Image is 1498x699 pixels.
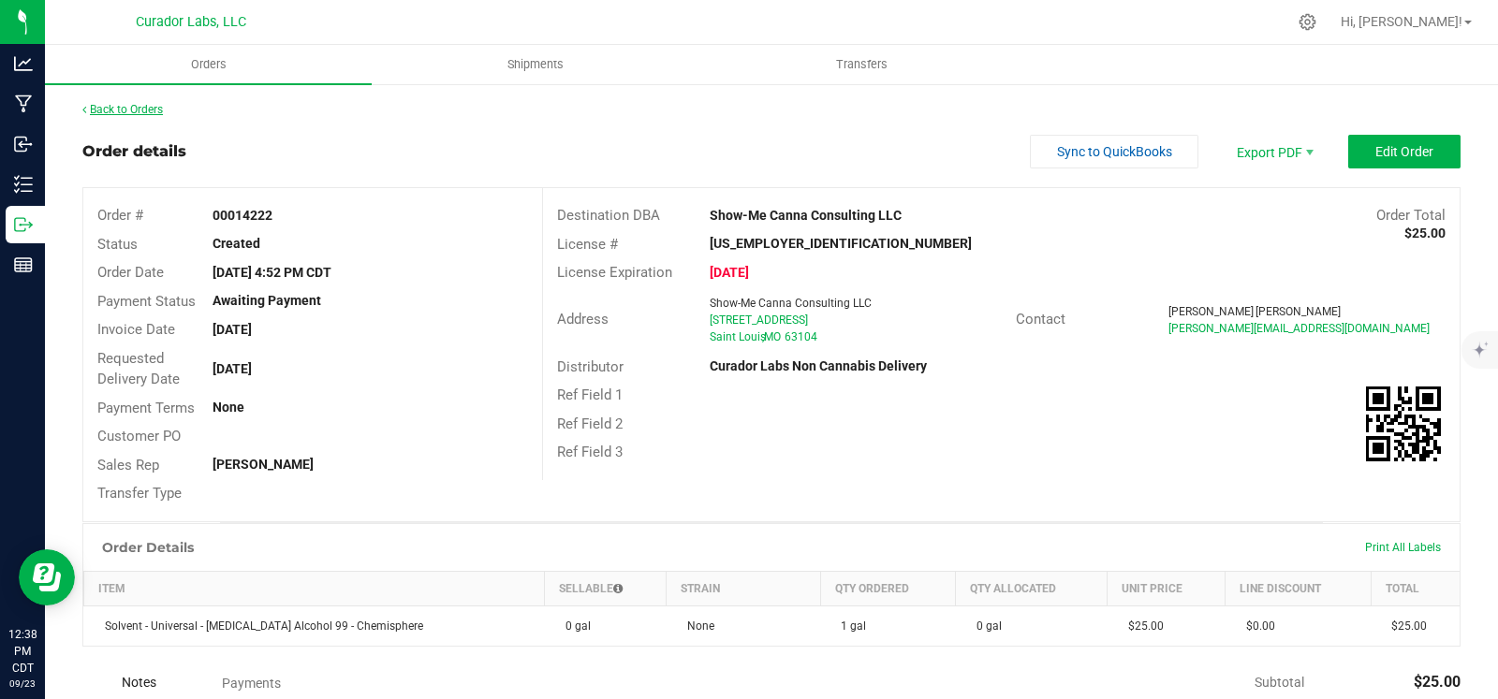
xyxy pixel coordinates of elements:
[1030,135,1198,168] button: Sync to QuickBooks
[1296,13,1319,31] div: Manage settings
[557,444,623,460] span: Ref Field 3
[811,56,913,73] span: Transfers
[97,293,196,310] span: Payment Status
[557,264,672,281] span: License Expiration
[1237,619,1275,633] span: $0.00
[1414,673,1461,691] span: $25.00
[1119,619,1164,633] span: $25.00
[166,56,252,73] span: Orders
[14,95,33,113] inline-svg: Manufacturing
[557,358,624,375] span: Distributor
[213,457,314,472] strong: [PERSON_NAME]
[698,45,1025,84] a: Transfers
[710,358,927,373] strong: Curador Labs Non Cannabis Delivery
[97,264,164,281] span: Order Date
[820,571,956,605] th: Qty Ordered
[557,415,623,432] span: Ref Field 2
[1366,386,1441,461] qrcode: 00014222
[967,619,1002,633] span: 0 gal
[1108,571,1226,605] th: Unit Price
[8,626,37,677] p: 12:38 PM CDT
[1348,135,1461,168] button: Edit Order
[1016,311,1065,328] span: Contact
[95,619,423,633] span: Solvent - Universal - [MEDICAL_DATA] Alcohol 99 - Chemisphere
[97,321,175,338] span: Invoice Date
[764,330,781,343] span: MO
[14,54,33,73] inline-svg: Analytics
[14,255,33,274] inline-svg: Reports
[1375,144,1433,159] span: Edit Order
[213,293,321,308] strong: Awaiting Payment
[1341,14,1462,29] span: Hi, [PERSON_NAME]!
[8,677,37,691] p: 09/23
[710,265,749,280] strong: [DATE]
[213,361,252,376] strong: [DATE]
[213,236,260,251] strong: Created
[710,313,808,327] span: [STREET_ADDRESS]
[97,207,143,224] span: Order #
[213,208,272,223] strong: 00014222
[45,45,372,84] a: Orders
[1366,386,1441,461] img: Scan me!
[785,330,817,343] span: 63104
[97,236,138,253] span: Status
[831,619,866,633] span: 1 gal
[1382,619,1427,633] span: $25.00
[710,330,766,343] span: Saint Louis
[678,619,714,633] span: None
[1168,305,1254,318] span: [PERSON_NAME]
[19,549,75,605] iframe: Resource center
[14,135,33,153] inline-svg: Inbound
[667,571,820,605] th: Strain
[557,386,623,403] span: Ref Field 1
[762,330,764,343] span: ,
[710,297,872,310] span: Show-Me Canna Consulting LLC
[1256,305,1341,318] span: [PERSON_NAME]
[136,14,246,30] span: Curador Labs, LLC
[14,175,33,194] inline-svg: Inventory
[1168,322,1430,335] span: [PERSON_NAME][EMAIL_ADDRESS][DOMAIN_NAME]
[82,140,186,163] div: Order details
[1217,135,1329,168] li: Export PDF
[1371,571,1460,605] th: Total
[1226,571,1371,605] th: Line Discount
[1365,541,1441,554] span: Print All Labels
[97,428,181,444] span: Customer PO
[557,311,609,328] span: Address
[710,236,972,251] strong: [US_EMPLOYER_IDENTIFICATION_NUMBER]
[213,322,252,337] strong: [DATE]
[102,540,194,555] h1: Order Details
[97,350,180,388] span: Requested Delivery Date
[482,56,589,73] span: Shipments
[97,457,159,473] span: Sales Rep
[557,207,660,224] span: Destination DBA
[710,208,902,223] strong: Show-Me Canna Consulting LLC
[545,571,667,605] th: Sellable
[1404,226,1446,240] strong: $25.00
[956,571,1108,605] th: Qty Allocated
[557,236,618,253] span: License #
[97,485,182,502] span: Transfer Type
[1057,144,1172,159] span: Sync to QuickBooks
[84,571,545,605] th: Item
[213,400,244,415] strong: None
[14,215,33,234] inline-svg: Outbound
[556,619,591,633] span: 0 gal
[82,103,163,116] a: Back to Orders
[1255,675,1304,690] span: Subtotal
[97,400,195,416] span: Payment Terms
[1376,207,1446,224] span: Order Total
[372,45,698,84] a: Shipments
[213,265,331,280] strong: [DATE] 4:52 PM CDT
